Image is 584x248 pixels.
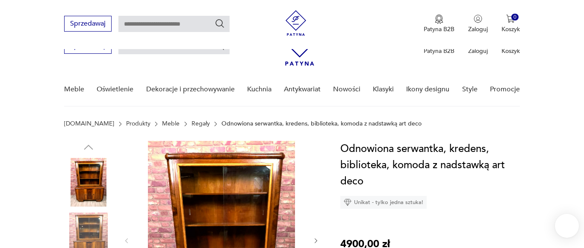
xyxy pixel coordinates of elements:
p: Patyna B2B [424,47,454,55]
a: Nowości [333,73,360,106]
img: Ikona koszyka [506,15,515,23]
p: Koszyk [501,47,520,55]
p: Zaloguj [468,25,488,33]
a: Sprzedawaj [64,21,112,27]
p: Zaloguj [468,47,488,55]
h1: Odnowiona serwantka, kredens, biblioteka, komoda z nadstawką art deco [340,141,522,190]
div: 0 [511,14,519,21]
button: Zaloguj [468,15,488,33]
p: Odnowiona serwantka, kredens, biblioteka, komoda z nadstawką art deco [221,120,422,127]
a: Style [462,73,478,106]
button: 0Koszyk [501,15,520,33]
p: Patyna B2B [424,25,454,33]
a: Meble [162,120,180,127]
a: Dekoracje i przechowywanie [146,73,235,106]
a: Sprzedawaj [64,44,112,50]
img: Ikona diamentu [344,198,351,206]
a: Ikona medaluPatyna B2B [424,15,454,33]
a: Antykwariat [284,73,321,106]
a: Oświetlenie [97,73,133,106]
button: Patyna B2B [424,15,454,33]
a: [DOMAIN_NAME] [64,120,114,127]
img: Patyna - sklep z meblami i dekoracjami vintage [283,10,309,36]
p: Koszyk [501,25,520,33]
div: Unikat - tylko jedna sztuka! [340,196,427,209]
a: Kuchnia [247,73,271,106]
a: Promocje [490,73,520,106]
button: Sprzedawaj [64,16,112,32]
a: Klasyki [373,73,394,106]
a: Regały [192,120,210,127]
iframe: Smartsupp widget button [555,214,579,238]
button: Szukaj [215,18,225,29]
a: Produkty [126,120,150,127]
a: Meble [64,73,84,106]
a: Ikony designu [406,73,449,106]
img: Zdjęcie produktu Odnowiona serwantka, kredens, biblioteka, komoda z nadstawką art deco [64,158,113,207]
img: Ikonka użytkownika [474,15,482,23]
img: Ikona medalu [435,15,443,24]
